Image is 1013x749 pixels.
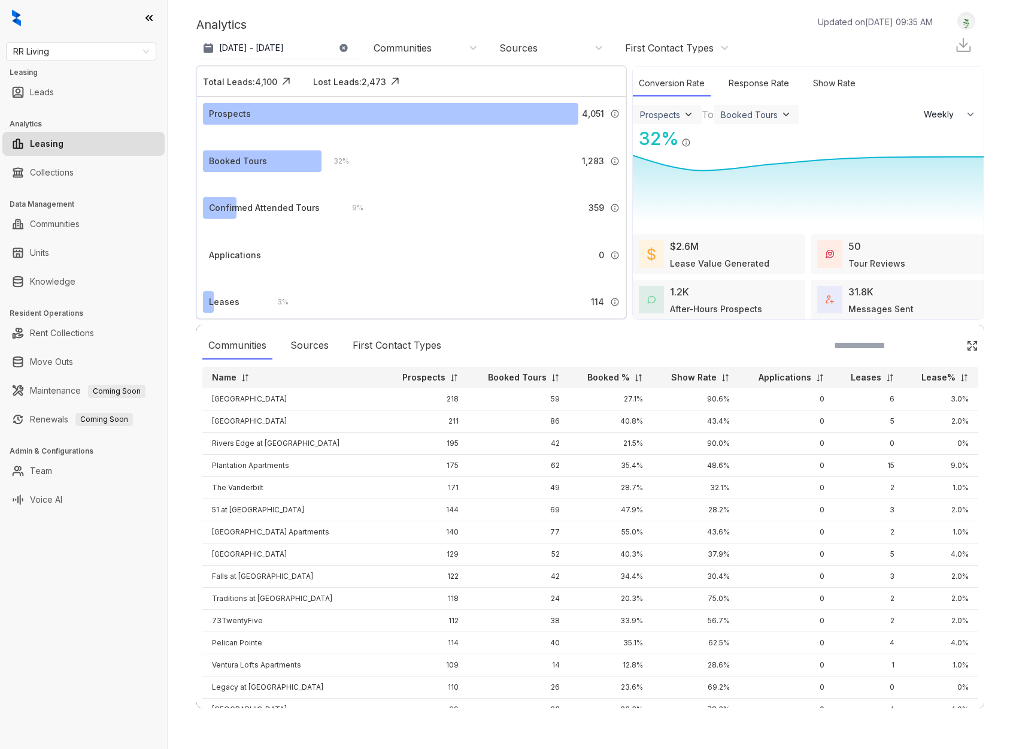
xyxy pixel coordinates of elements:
[647,247,656,261] img: LeaseValue
[468,610,569,632] td: 38
[386,73,404,90] img: Click Icon
[384,610,468,632] td: 112
[2,161,165,185] li: Collections
[209,249,261,262] div: Applications
[904,566,978,588] td: 2.0%
[569,654,653,676] td: 12.8%
[202,477,384,499] td: The Vanderbilt
[202,433,384,455] td: Rivers Edge at [GEOGRAPHIC_DATA]
[468,632,569,654] td: 40
[202,632,384,654] td: Pelican Pointe
[691,127,709,145] img: Click Icon
[904,433,978,455] td: 0%
[739,499,834,521] td: 0
[834,410,904,433] td: 5
[30,350,73,374] a: Move Outs
[2,350,165,374] li: Move Outs
[739,610,834,632] td: 0
[75,413,133,426] span: Coming Soon
[683,108,694,120] img: ViewFilterArrow
[954,36,972,54] img: Download
[904,632,978,654] td: 4.0%
[569,610,653,632] td: 33.9%
[384,566,468,588] td: 122
[647,295,656,304] img: AfterHoursConversations
[241,373,250,382] img: sorting
[212,372,236,383] p: Name
[739,654,834,676] td: 0
[739,433,834,455] td: 0
[834,455,904,477] td: 15
[739,477,834,499] td: 0
[384,410,468,433] td: 211
[610,203,620,213] img: Info
[569,566,653,588] td: 34.4%
[904,477,978,499] td: 1.0%
[384,388,468,410] td: 218
[739,543,834,566] td: 0
[610,250,620,260] img: Info
[904,588,978,610] td: 2.0%
[384,521,468,543] td: 140
[834,654,904,676] td: 1
[499,41,538,55] div: Sources
[653,610,739,632] td: 56.7%
[815,373,824,382] img: sorting
[739,699,834,721] td: 0
[202,699,384,721] td: [GEOGRAPHIC_DATA]
[202,676,384,699] td: Legacy at [GEOGRAPHIC_DATA]
[30,459,52,483] a: Team
[265,295,289,309] div: 3 %
[209,155,267,168] div: Booked Tours
[468,699,569,721] td: 33
[209,107,251,120] div: Prospects
[834,588,904,610] td: 2
[653,632,739,654] td: 62.5%
[671,372,717,383] p: Show Rate
[468,566,569,588] td: 42
[2,270,165,294] li: Knowledge
[721,110,778,120] div: Booked Tours
[384,676,468,699] td: 110
[384,588,468,610] td: 118
[739,588,834,610] td: 0
[569,699,653,721] td: 33.3%
[904,455,978,477] td: 9.0%
[834,699,904,721] td: 4
[384,699,468,721] td: 99
[384,477,468,499] td: 171
[739,388,834,410] td: 0
[202,499,384,521] td: 51 at [GEOGRAPHIC_DATA]
[340,201,363,215] div: 9 %
[904,610,978,632] td: 2.0%
[30,161,74,185] a: Collections
[582,155,604,168] span: 1,283
[633,125,679,152] div: 32 %
[851,372,881,383] p: Leases
[834,499,904,521] td: 3
[209,201,320,215] div: Confirmed Attended Tours
[569,521,653,543] td: 55.0%
[384,433,468,455] td: 195
[610,156,620,166] img: Info
[848,239,861,253] div: 50
[739,632,834,654] td: 0
[653,410,739,433] td: 43.4%
[634,373,643,382] img: sorting
[569,632,653,654] td: 35.1%
[640,110,680,120] div: Prospects
[670,239,699,253] div: $2.6M
[670,257,769,270] div: Lease Value Generated
[203,75,277,88] div: Total Leads: 4,100
[589,201,604,215] span: 359
[30,212,80,236] a: Communities
[653,499,739,521] td: 28.2%
[202,654,384,676] td: Ventura Lofts Apartments
[468,543,569,566] td: 52
[2,241,165,265] li: Units
[941,340,951,351] img: SearchIcon
[202,332,272,360] div: Communities
[653,477,739,499] td: 32.1%
[468,455,569,477] td: 62
[569,410,653,433] td: 40.8%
